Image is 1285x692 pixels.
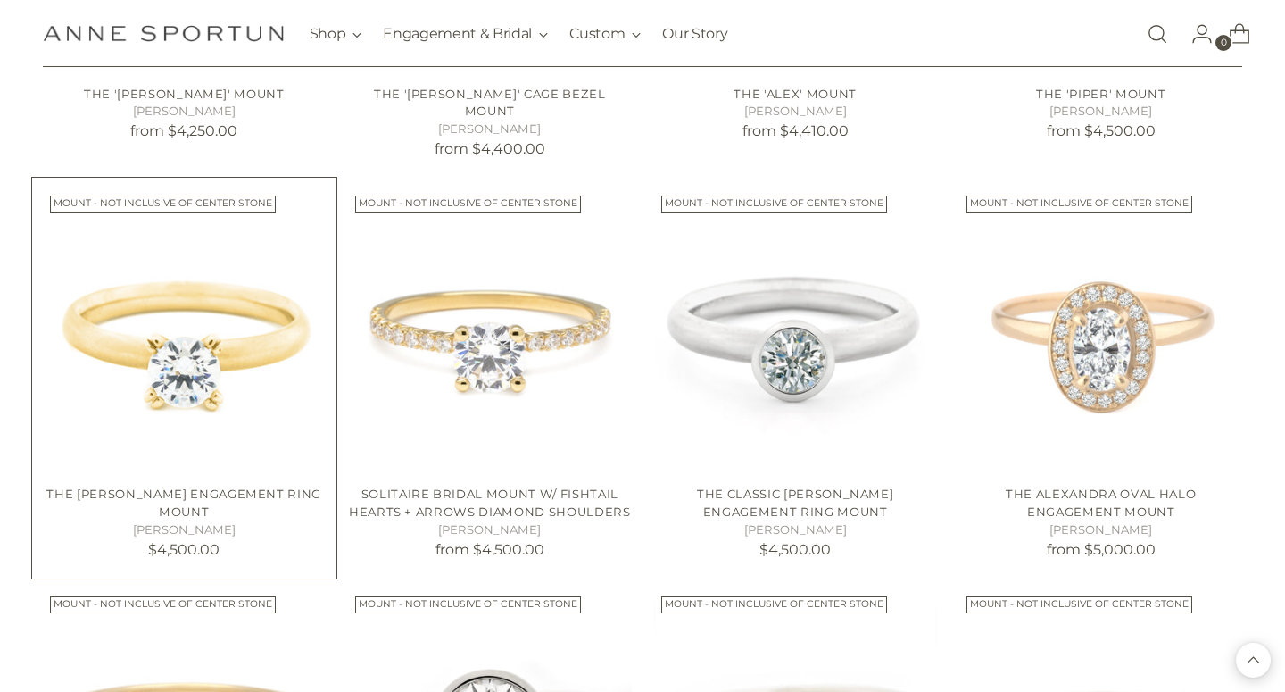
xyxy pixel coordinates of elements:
[374,87,606,119] a: The '[PERSON_NAME]' Cage Bezel Mount
[654,188,937,471] a: The Classic Anne Bezel Engagement Ring Mount
[348,521,632,539] h5: [PERSON_NAME]
[43,521,326,539] h5: [PERSON_NAME]
[654,521,937,539] h5: [PERSON_NAME]
[1215,16,1250,52] a: Open cart modal
[1140,16,1175,52] a: Open search modal
[1215,35,1231,51] span: 0
[348,188,632,472] a: Solitaire Bridal Mount W/ Fishtail Hearts + Arrows Diamond Shoulders
[959,121,1243,142] p: from $4,500.00
[759,541,831,558] span: $4,500.00
[662,14,727,54] a: Our Story
[348,188,632,472] img: Solitaire Bridal Mount W/ Fishtail Hearts + Arrows Diamond Shoulders - Anne Sportun Fine Jewellery
[43,25,284,42] a: Anne Sportun Fine Jewellery
[148,541,220,558] span: $4,500.00
[654,103,937,121] h5: [PERSON_NAME]
[383,14,548,54] button: Engagement & Bridal
[43,121,326,142] p: from $4,250.00
[43,103,326,121] h5: [PERSON_NAME]
[84,87,284,101] a: The '[PERSON_NAME]' Mount
[959,521,1243,539] h5: [PERSON_NAME]
[310,14,362,54] button: Shop
[46,487,321,519] a: The [PERSON_NAME] Engagement Ring Mount
[348,138,632,160] p: from $4,400.00
[43,188,326,471] a: The Leslie Engagement Ring Mount
[1006,487,1196,519] a: The Alexandra Oval Halo Engagement Mount
[348,121,632,138] h5: [PERSON_NAME]
[348,539,632,561] p: from $4,500.00
[1177,16,1213,52] a: Go to the account page
[1236,643,1271,678] button: Back to top
[1036,87,1165,101] a: The 'Piper' Mount
[959,103,1243,121] h5: [PERSON_NAME]
[734,87,857,101] a: The 'Alex' Mount
[697,487,893,519] a: The Classic [PERSON_NAME] Engagement Ring Mount
[654,121,937,142] p: from $4,410.00
[959,188,1243,472] a: The Alexandra Oval Halo Engagement Mount
[654,188,937,471] img: The Classic Anne Engagement Ring - Anne Sportun Fine Jewellery
[569,14,641,54] button: Custom
[349,487,631,519] a: Solitaire Bridal Mount W/ Fishtail Hearts + Arrows Diamond Shoulders
[959,539,1243,561] p: from $5,000.00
